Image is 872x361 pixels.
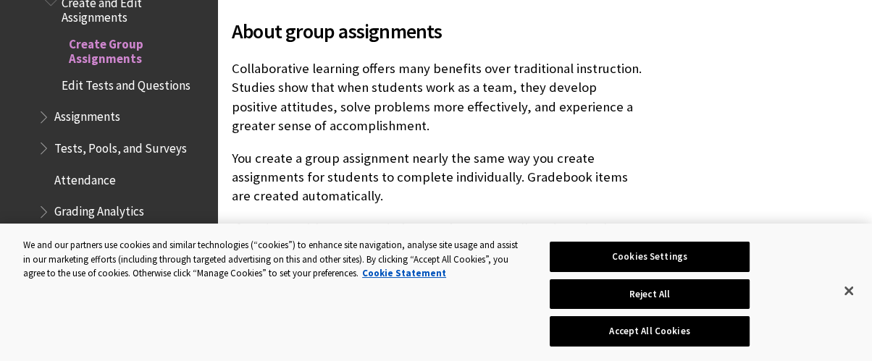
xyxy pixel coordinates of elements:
[23,238,523,281] div: We and our partners use cookies and similar technologies (“cookies”) to enhance site navigation, ...
[232,219,643,314] p: If students with accommodations are in a group, all students in that group inherit the accommodat...
[54,105,120,124] span: Assignments
[833,275,865,307] button: Close
[54,200,144,219] span: Grading Analytics
[232,59,643,135] p: Collaborative learning offers many benefits over traditional instruction. Studies show that when ...
[232,149,643,206] p: You create a group assignment nearly the same way you create assignments for students to complete...
[232,16,643,46] span: About group assignments
[54,168,116,187] span: Attendance
[69,32,207,66] span: Create Group Assignments
[550,279,750,310] button: Reject All
[362,267,446,279] a: More information about your privacy, opens in a new tab
[550,242,750,272] button: Cookies Settings
[550,316,750,347] button: Accept All Cookies
[54,136,187,156] span: Tests, Pools, and Surveys
[62,73,190,93] span: Edit Tests and Questions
